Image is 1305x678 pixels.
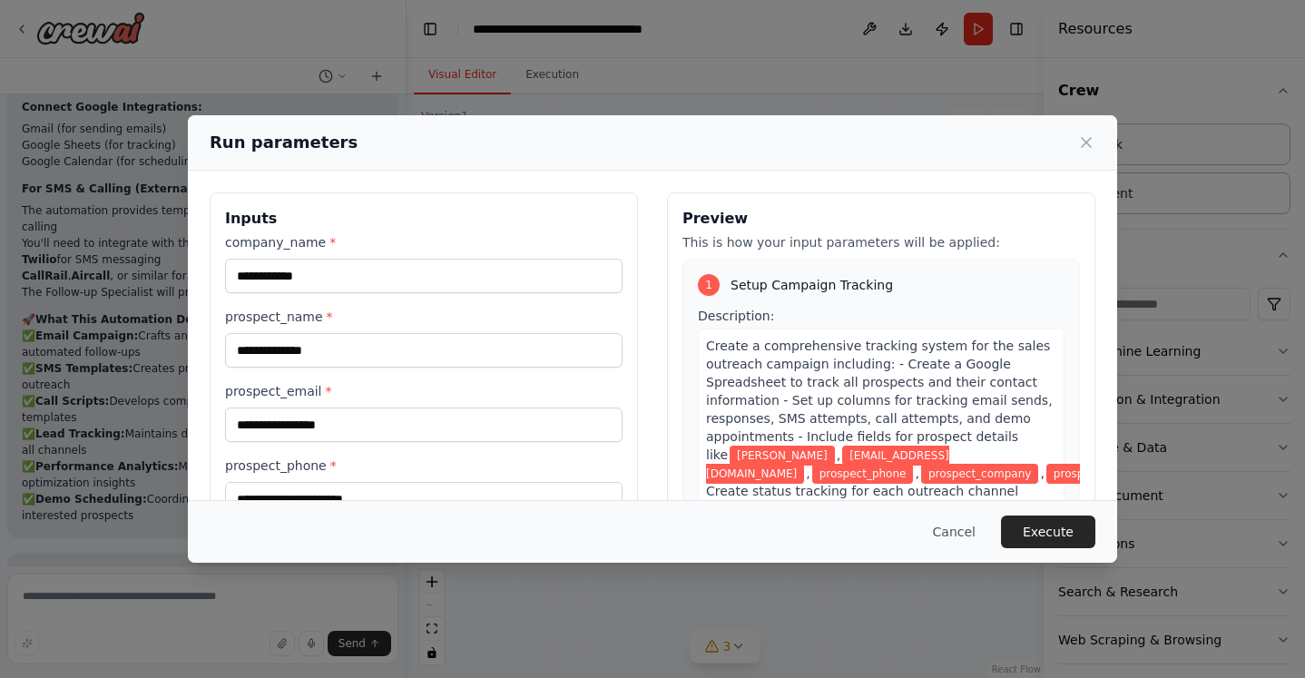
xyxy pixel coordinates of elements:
[706,446,949,484] span: Variable: prospect_email
[225,382,623,400] label: prospect_email
[1001,516,1095,548] button: Execute
[837,447,840,462] span: ,
[225,233,623,251] label: company_name
[682,208,1080,230] h3: Preview
[812,464,914,484] span: Variable: prospect_phone
[225,457,623,475] label: prospect_phone
[698,309,774,323] span: Description:
[210,130,358,155] h2: Run parameters
[706,339,1053,462] span: Create a comprehensive tracking system for the sales outreach campaign including: - Create a Goog...
[682,233,1080,251] p: This is how your input parameters will be applied:
[921,464,1039,484] span: Variable: prospect_company
[225,308,623,326] label: prospect_name
[915,466,918,480] span: ,
[731,276,893,294] span: Setup Campaign Tracking
[225,208,623,230] h3: Inputs
[698,274,720,296] div: 1
[1046,464,1135,484] span: Variable: prospect_title
[806,466,809,480] span: ,
[730,446,835,466] span: Variable: prospect_name
[918,516,990,548] button: Cancel
[1040,466,1044,480] span: ,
